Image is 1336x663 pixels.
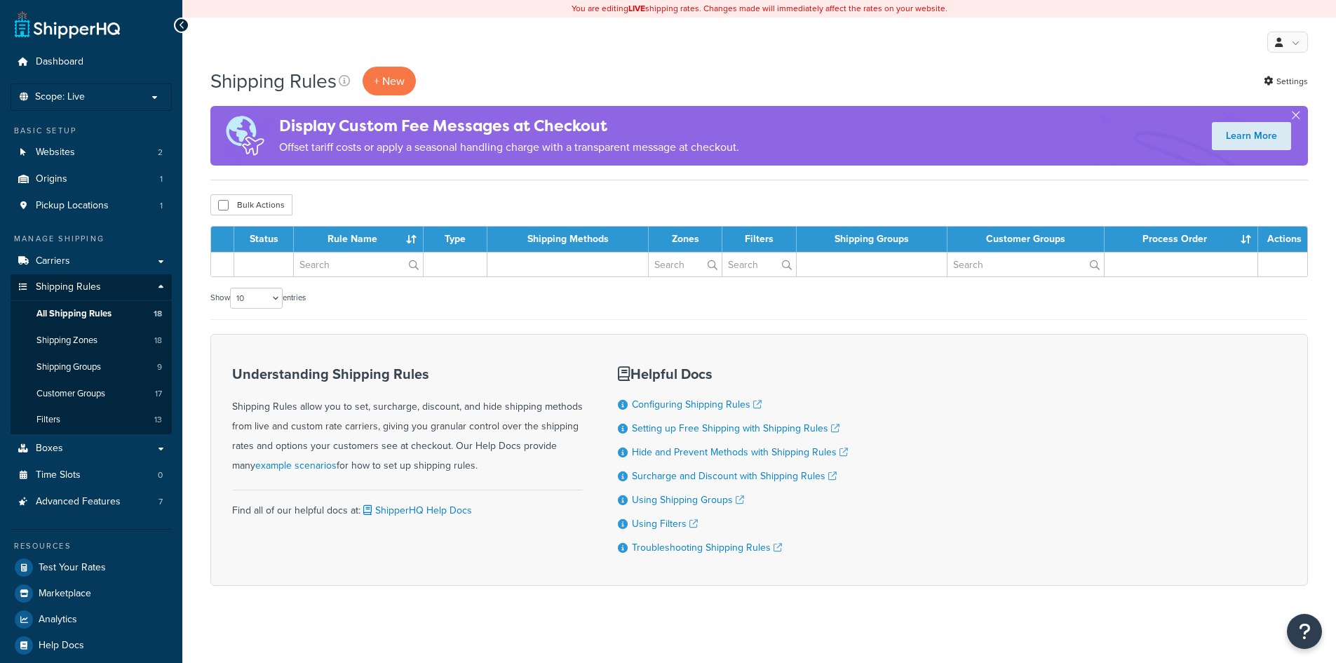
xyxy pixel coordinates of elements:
a: Analytics [11,607,172,632]
label: Show entries [210,288,306,309]
div: Resources [11,540,172,552]
p: Offset tariff costs or apply a seasonal handling charge with a transparent message at checkout. [279,138,739,157]
a: Test Your Rates [11,555,172,580]
button: Open Resource Center [1287,614,1322,649]
a: All Shipping Rules 18 [11,301,172,327]
span: Origins [36,173,67,185]
a: Websites 2 [11,140,172,166]
a: Learn More [1212,122,1291,150]
span: Carriers [36,255,70,267]
h3: Understanding Shipping Rules [232,366,583,382]
li: All Shipping Rules [11,301,172,327]
a: Shipping Rules [11,274,172,300]
span: 1 [160,200,163,212]
a: Using Shipping Groups [632,493,744,507]
span: Pickup Locations [36,200,109,212]
div: Manage Shipping [11,233,172,245]
a: Shipping Groups 9 [11,354,172,380]
a: Advanced Features 7 [11,489,172,515]
a: Shipping Zones 18 [11,328,172,354]
a: example scenarios [255,458,337,473]
span: Shipping Zones [36,335,97,347]
a: Customer Groups 17 [11,381,172,407]
li: Filters [11,407,172,433]
input: Search [649,253,722,276]
span: All Shipping Rules [36,308,112,320]
span: Boxes [36,443,63,455]
span: 13 [154,414,162,426]
span: 9 [157,361,162,373]
a: Origins 1 [11,166,172,192]
li: Advanced Features [11,489,172,515]
a: Help Docs [11,633,172,658]
a: ShipperHQ Home [15,11,120,39]
li: Customer Groups [11,381,172,407]
span: Help Docs [39,640,84,652]
b: LIVE [628,2,645,15]
a: Marketplace [11,581,172,606]
span: 17 [155,388,162,400]
li: Pickup Locations [11,193,172,219]
h3: Helpful Docs [618,366,848,382]
th: Customer Groups [947,227,1105,252]
h1: Shipping Rules [210,67,337,95]
th: Rule Name [294,227,424,252]
li: Origins [11,166,172,192]
th: Zones [649,227,722,252]
span: 7 [158,496,163,508]
span: Marketplace [39,588,91,600]
span: Shipping Groups [36,361,101,373]
li: Websites [11,140,172,166]
th: Status [234,227,294,252]
a: Pickup Locations 1 [11,193,172,219]
span: Filters [36,414,60,426]
img: duties-banner-06bc72dcb5fe05cb3f9472aba00be2ae8eb53ab6f0d8bb03d382ba314ac3c341.png [210,106,279,166]
th: Actions [1258,227,1307,252]
a: ShipperHQ Help Docs [360,503,472,518]
a: Setting up Free Shipping with Shipping Rules [632,421,839,436]
span: Scope: Live [35,91,85,103]
a: Hide and Prevent Methods with Shipping Rules [632,445,848,460]
select: Showentries [230,288,283,309]
th: Shipping Methods [487,227,649,252]
span: Time Slots [36,469,81,481]
span: Websites [36,147,75,159]
span: Shipping Rules [36,281,101,293]
button: Bulk Actions [210,194,292,215]
li: Shipping Rules [11,274,172,434]
span: 2 [158,147,163,159]
a: Boxes [11,436,172,462]
span: Analytics [39,614,77,626]
input: Search [947,253,1104,276]
span: 18 [154,308,162,320]
div: Shipping Rules allow you to set, surcharge, discount, and hide shipping methods from live and cus... [232,366,583,476]
div: Find all of our helpful docs at: [232,490,583,521]
a: Troubleshooting Shipping Rules [632,540,782,555]
a: Settings [1264,72,1308,91]
a: Dashboard [11,49,172,75]
li: Shipping Groups [11,354,172,380]
div: Basic Setup [11,125,172,137]
h4: Display Custom Fee Messages at Checkout [279,114,739,138]
input: Search [294,253,423,276]
span: Dashboard [36,56,83,68]
th: Process Order [1105,227,1258,252]
a: Configuring Shipping Rules [632,397,762,412]
th: Filters [722,227,797,252]
li: Time Slots [11,462,172,488]
a: Using Filters [632,516,698,531]
th: Shipping Groups [797,227,947,252]
a: Filters 13 [11,407,172,433]
input: Search [722,253,796,276]
span: 0 [158,469,163,481]
a: Carriers [11,248,172,274]
span: 18 [154,335,162,347]
li: Shipping Zones [11,328,172,354]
